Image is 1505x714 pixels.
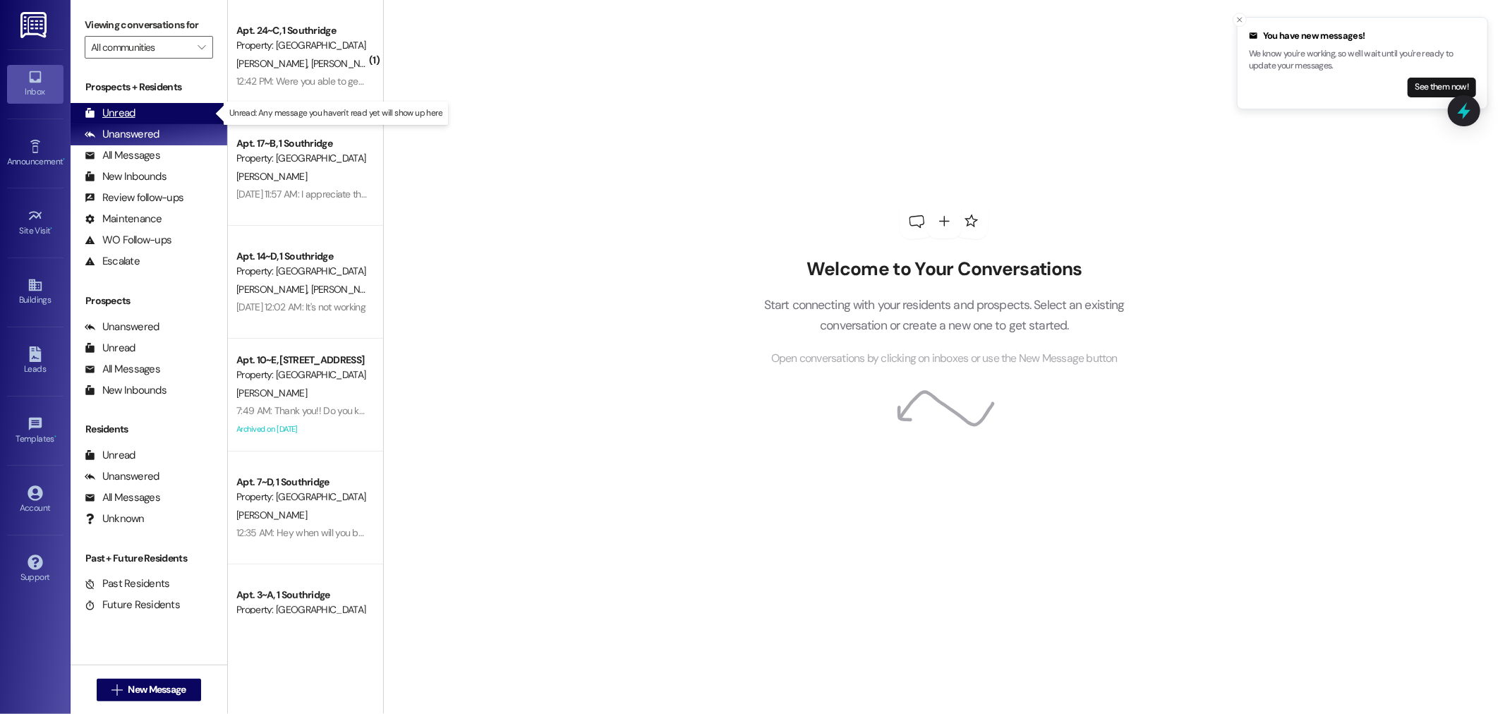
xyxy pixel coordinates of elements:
span: [PERSON_NAME] [236,387,307,399]
div: New Inbounds [85,169,167,184]
span: [PERSON_NAME] [310,283,385,296]
div: [DATE] 11:57 AM: I appreciate that, sorry to be texting you about it so early! [236,188,536,200]
label: Viewing conversations for [85,14,213,36]
div: Unread [85,106,135,121]
a: Support [7,550,64,588]
p: We know you're working, so we'll wait until you're ready to update your messages. [1249,48,1476,73]
div: 12:42 PM: Were you able to get a hold of her? [236,75,420,87]
span: [PERSON_NAME] [236,509,307,521]
div: Property: [GEOGRAPHIC_DATA] [236,264,367,279]
button: New Message [97,679,201,701]
span: [PERSON_NAME] [310,57,385,70]
p: Start connecting with your residents and prospects. Select an existing conversation or create a n... [742,295,1146,335]
div: Apt. 7~D, 1 Southridge [236,475,367,490]
div: Property: [GEOGRAPHIC_DATA] [236,368,367,382]
a: Account [7,481,64,519]
span: [PERSON_NAME] [236,170,307,183]
div: 12:35 AM: Hey when will you be by to check our apartment? [236,526,480,539]
button: Close toast [1233,13,1247,27]
div: You have new messages! [1249,29,1476,43]
span: • [54,432,56,442]
p: Unread: Any message you haven't read yet will show up here [229,107,442,119]
div: All Messages [85,362,160,377]
div: Unanswered [85,469,159,484]
div: Apt. 24~C, 1 Southridge [236,23,367,38]
span: [PERSON_NAME] [236,57,311,70]
button: See them now! [1408,78,1476,97]
div: Apt. 14~D, 1 Southridge [236,249,367,264]
span: Open conversations by clicking on inboxes or use the New Message button [771,350,1118,368]
div: Unknown [85,512,145,526]
div: New Inbounds [85,383,167,398]
div: Past Residents [85,576,170,591]
div: Property: [GEOGRAPHIC_DATA] [236,603,367,617]
div: Apt. 3~A, 1 Southridge [236,588,367,603]
i:  [111,684,122,696]
div: [DATE] 12:02 AM: It's not working [236,301,365,313]
span: New Message [128,682,186,697]
div: Review follow-ups [85,190,183,205]
div: Unanswered [85,320,159,334]
div: Prospects [71,294,227,308]
a: Inbox [7,65,64,103]
div: Apt. 10~E, [STREET_ADDRESS] [236,353,367,368]
div: Residents [71,422,227,437]
a: Buildings [7,273,64,311]
div: 7:49 AM: Thank you!! Do you know when you're starting cleaning checks [DATE]? [236,404,562,417]
span: • [63,155,65,164]
div: All Messages [85,490,160,505]
div: All Messages [85,148,160,163]
div: Future Residents [85,598,180,612]
div: Prospects + Residents [71,80,227,95]
div: Unanswered [85,127,159,142]
div: Apt. 17~B, 1 Southridge [236,136,367,151]
div: Unread [85,341,135,356]
input: All communities [91,36,191,59]
i:  [198,42,205,53]
a: Site Visit • [7,204,64,242]
div: WO Follow-ups [85,233,171,248]
div: Archived on [DATE] [235,420,368,438]
div: Property: [GEOGRAPHIC_DATA] [236,38,367,53]
div: Property: [GEOGRAPHIC_DATA] [236,151,367,166]
a: Leads [7,342,64,380]
div: Past + Future Residents [71,551,227,566]
h2: Welcome to Your Conversations [742,258,1146,281]
div: Property: [GEOGRAPHIC_DATA] [236,490,367,504]
a: Templates • [7,412,64,450]
span: • [51,224,53,234]
img: ResiDesk Logo [20,12,49,38]
span: [PERSON_NAME] [236,283,311,296]
div: Maintenance [85,212,162,226]
div: Escalate [85,254,140,269]
div: Unread [85,448,135,463]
